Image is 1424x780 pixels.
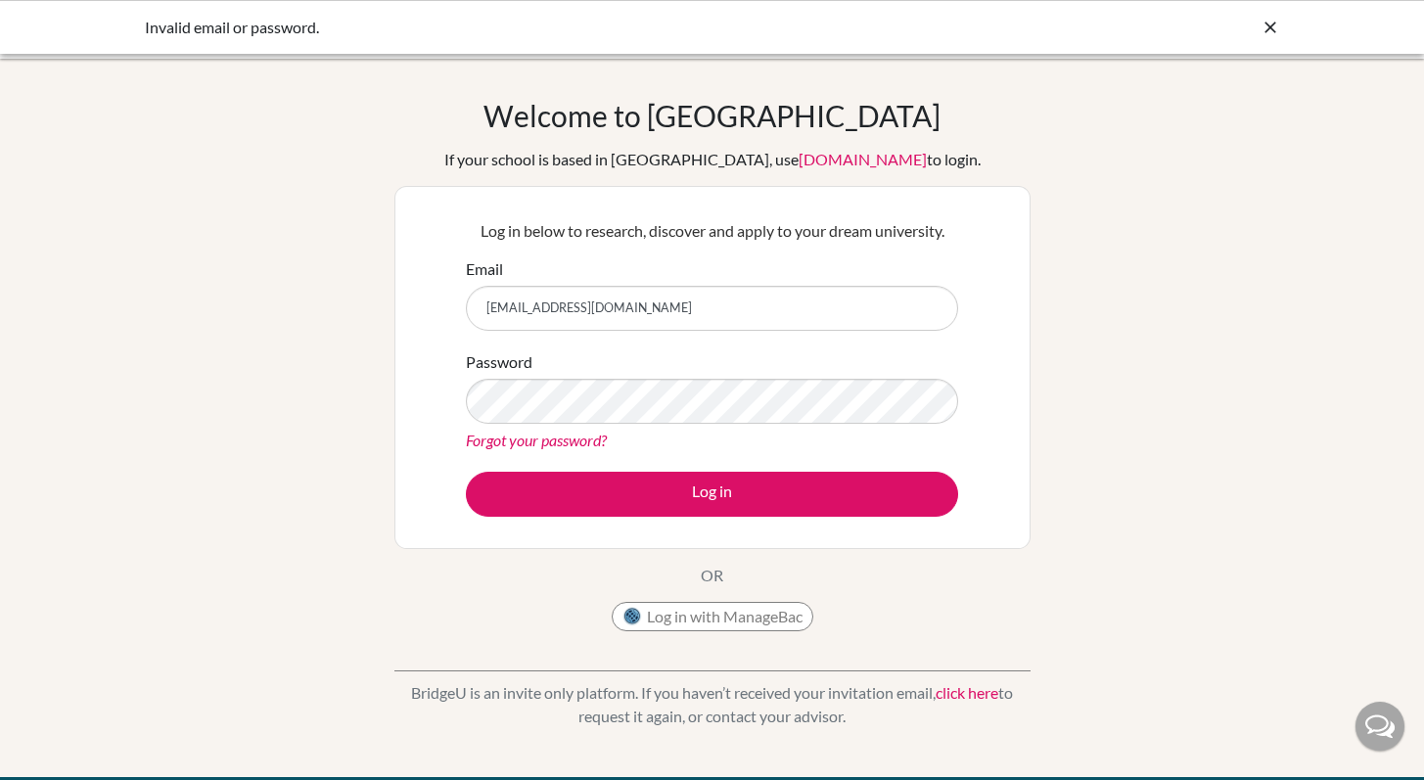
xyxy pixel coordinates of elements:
label: Password [466,350,532,374]
label: Email [466,257,503,281]
span: Help [45,14,85,31]
a: Forgot your password? [466,431,607,449]
p: Log in below to research, discover and apply to your dream university. [466,219,958,243]
h1: Welcome to [GEOGRAPHIC_DATA] [483,98,941,133]
button: Log in [466,472,958,517]
a: click here [936,683,998,702]
a: [DOMAIN_NAME] [799,150,927,168]
p: BridgeU is an invite only platform. If you haven’t received your invitation email, to request it ... [394,681,1031,728]
div: Invalid email or password. [145,16,987,39]
button: Log in with ManageBac [612,602,813,631]
p: OR [701,564,723,587]
div: If your school is based in [GEOGRAPHIC_DATA], use to login. [444,148,981,171]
